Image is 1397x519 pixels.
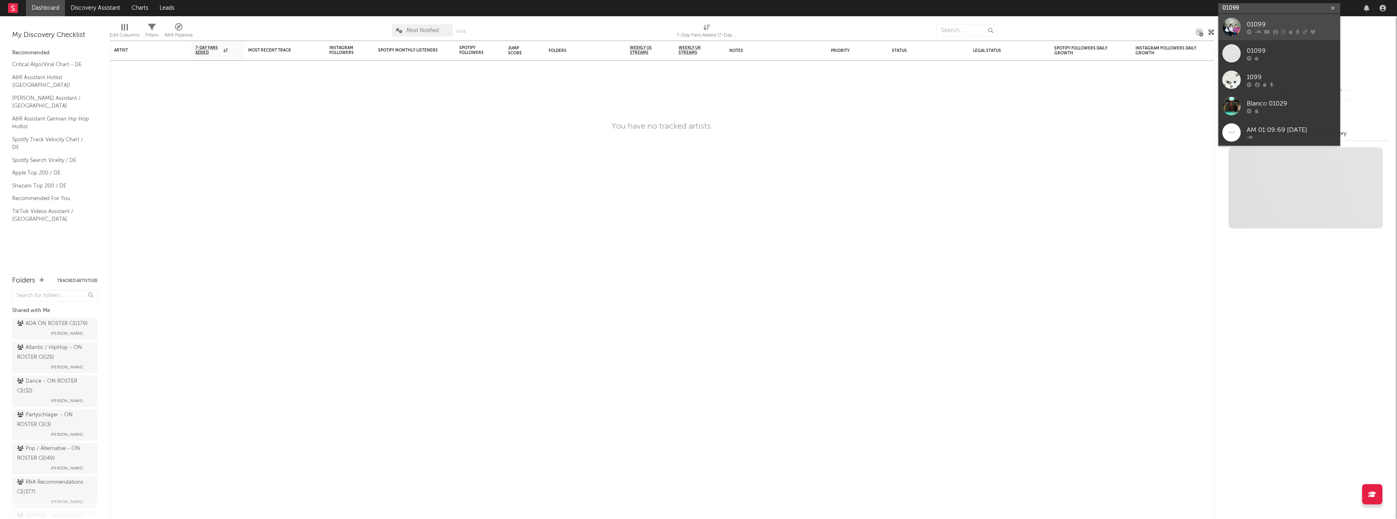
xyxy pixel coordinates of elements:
[1054,46,1115,56] div: Spotify Followers Daily Growth
[12,181,89,190] a: Shazam Top 200 / DE
[1247,125,1336,135] div: AM 01:09:69 [DATE]
[1218,14,1340,40] a: 01099
[1218,67,1340,93] a: 1099
[549,48,610,53] div: Folders
[17,444,91,463] div: Pop / Alternative - ON ROSTER CE ( 49 )
[17,478,91,497] div: R&A Recommendations CE ( 377 )
[508,46,528,56] div: Jump Score
[110,30,139,40] div: Edit Columns
[12,30,97,40] div: My Discovery Checklist
[1135,46,1196,56] div: Instagram Followers Daily Growth
[1247,72,1336,82] div: 1099
[677,30,737,40] div: 7-Day Fans Added (7-Day Fans Added)
[12,48,97,58] div: Recommended
[51,362,83,372] span: [PERSON_NAME]
[973,48,1026,53] div: Legal Status
[51,497,83,507] span: [PERSON_NAME]
[12,375,97,407] a: Dance - ON ROSTER CE(32)[PERSON_NAME]
[12,156,89,165] a: Spotify Search Virality / DE
[679,45,709,55] span: Weekly UK Streams
[12,443,97,474] a: Pop / Alternative - ON ROSTER CE(49)[PERSON_NAME]
[110,20,139,44] div: Edit Columns
[12,114,89,131] a: A&R Assistant German Hip Hop Hotlist
[456,29,466,34] button: Save
[17,319,88,329] div: ADA ON ROSTER CE ( 179 )
[12,94,89,110] a: [PERSON_NAME] Assistant / [GEOGRAPHIC_DATA]
[12,168,89,177] a: Apple Top 200 / DE
[51,430,83,439] span: [PERSON_NAME]
[12,342,97,373] a: Atlantic / HipHop - ON ROSTER CE(25)[PERSON_NAME]
[407,28,439,33] span: Most Notified
[51,463,83,473] span: [PERSON_NAME]
[51,329,83,338] span: [PERSON_NAME]
[612,122,713,131] div: You have no tracked artists.
[164,20,193,44] div: A&R Pipeline
[12,135,89,152] a: Spotify Track Velocity Chart / DE
[831,48,863,53] div: Priority
[12,318,97,340] a: ADA ON ROSTER CE(179)[PERSON_NAME]
[1247,19,1336,29] div: 01099
[17,410,91,430] div: Partyschlager - ON ROSTER CE ( 3 )
[12,194,89,203] a: Recommended For You
[17,377,91,396] div: Dance - ON ROSTER CE ( 32 )
[12,276,35,286] div: Folders
[51,396,83,406] span: [PERSON_NAME]
[1335,96,1389,106] div: --
[195,45,221,55] span: 7-Day Fans Added
[12,60,89,69] a: Critical Algo/Viral Chart - DE
[1335,85,1389,96] div: --
[1218,40,1340,67] a: 01099
[57,279,97,283] button: Tracked Artists(0)
[12,306,97,316] div: Shared with Me
[1218,93,1340,119] a: Blanco 01029
[248,48,309,53] div: Most Recent Track
[892,48,945,53] div: Status
[145,20,158,44] div: Filters
[12,73,89,90] a: A&R Assistant Hotlist ([GEOGRAPHIC_DATA])
[936,24,997,37] input: Search...
[145,30,158,40] div: Filters
[1247,46,1336,56] div: 01099
[1218,3,1340,13] input: Search for artists
[12,476,97,508] a: R&A Recommendations CE(377)[PERSON_NAME]
[17,343,91,362] div: Atlantic / HipHop - ON ROSTER CE ( 25 )
[378,48,439,53] div: Spotify Monthly Listeners
[729,48,811,53] div: Notes
[630,45,658,55] span: Weekly US Streams
[1218,119,1340,146] a: AM 01:09:69 [DATE]
[12,290,97,302] input: Search for folders...
[459,45,488,55] div: Spotify Followers
[1247,99,1336,108] div: Blanco 01029
[114,48,175,53] div: Artist
[12,409,97,441] a: Partyschlager - ON ROSTER CE(3)[PERSON_NAME]
[329,45,358,55] div: Instagram Followers
[12,207,89,224] a: TikTok Videos Assistant / [GEOGRAPHIC_DATA]
[164,30,193,40] div: A&R Pipeline
[677,20,737,44] div: 7-Day Fans Added (7-Day Fans Added)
